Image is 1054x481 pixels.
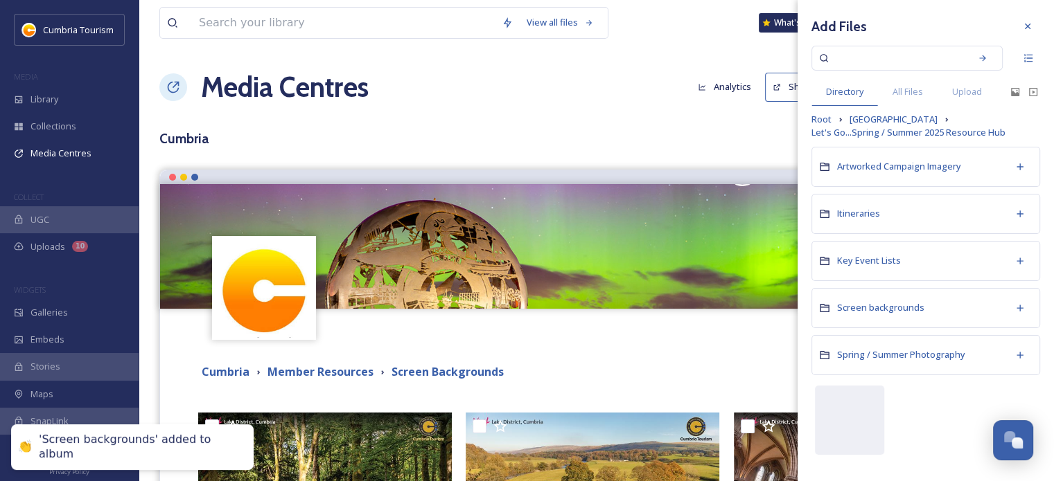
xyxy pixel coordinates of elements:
span: Directory [826,85,863,98]
a: What's New [759,13,828,33]
a: Privacy Policy [49,462,89,479]
span: Artworked Campaign Imagery [837,160,961,172]
span: Collections [30,120,76,133]
span: SnapLink [30,415,69,428]
span: Spring / Summer Photography [837,348,965,361]
a: Analytics [691,73,765,100]
strong: Screen Backgrounds [392,364,504,379]
span: Screen backgrounds [837,301,924,314]
span: Embeds [30,333,64,346]
div: 👏 [18,440,32,455]
h3: Cumbria [159,129,1033,149]
strong: Member Resources [267,364,374,379]
span: Media Centres [30,147,91,160]
span: COLLECT [14,192,44,202]
div: 10 [72,241,88,252]
span: MEDIA [14,71,38,82]
span: Galleries [30,306,68,319]
span: WIDGETS [14,284,46,295]
span: Stories [30,360,60,373]
span: Itineraries [837,207,880,219]
img: images.jpg [22,23,36,37]
span: All Files [893,85,923,98]
span: [GEOGRAPHIC_DATA] [850,113,938,126]
button: Open Chat [993,420,1033,460]
span: Maps [30,388,53,401]
h3: Add Files [811,17,867,37]
img: maryport-harbour-be-inspired.jpg [160,184,1033,309]
img: images.jpg [214,237,315,338]
span: Privacy Policy [49,467,89,476]
span: Upload [952,85,982,98]
a: View all files [520,9,601,36]
span: Uploads [30,240,65,253]
div: 'Screen backgrounds' added to album [39,433,240,462]
span: Cumbria Tourism [43,24,114,36]
span: Key Event Lists [837,254,901,266]
button: Analytics [691,73,758,100]
a: Media Centres [201,66,369,108]
span: Library [30,93,58,106]
span: UGC [30,213,49,226]
strong: Cumbria [202,364,249,379]
span: Let's Go...Spring / Summer 2025 Resource Hub [811,126,1005,139]
input: Search your library [192,8,495,38]
span: Root [811,113,832,126]
button: Share [765,73,821,101]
